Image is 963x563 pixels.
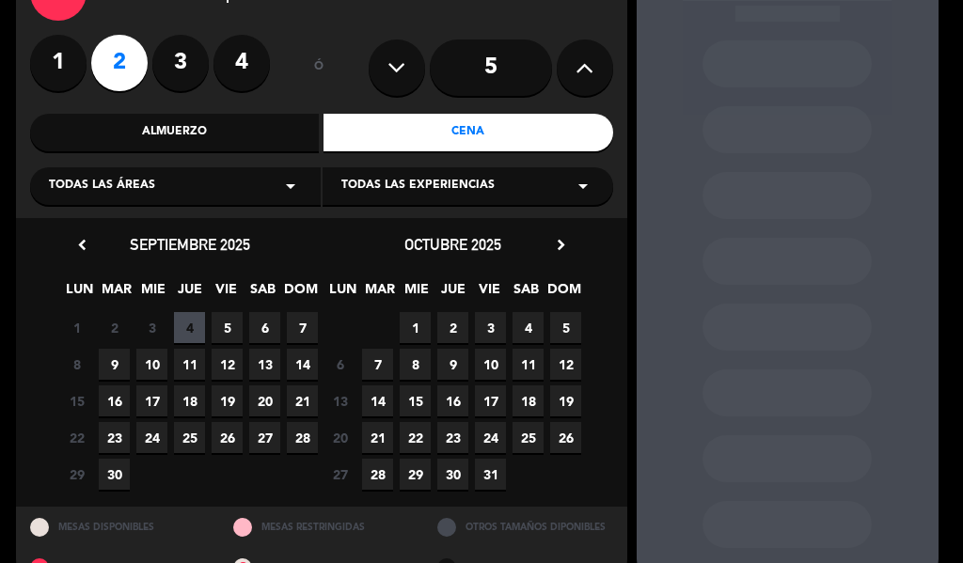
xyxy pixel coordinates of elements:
span: 23 [437,422,468,453]
span: octubre 2025 [404,235,501,254]
span: MAR [101,278,132,309]
i: arrow_drop_down [572,175,594,197]
span: 2 [437,312,468,343]
span: 16 [437,385,468,416]
i: chevron_right [551,235,571,255]
span: 28 [287,422,318,453]
span: 18 [174,385,205,416]
span: 10 [475,349,506,380]
span: 6 [249,312,280,343]
span: 9 [99,349,130,380]
span: 13 [324,385,355,416]
span: SAB [247,278,278,309]
span: 22 [400,422,431,453]
div: ó [289,35,350,101]
span: 16 [99,385,130,416]
label: 3 [152,35,209,91]
span: 25 [513,422,544,453]
span: SAB [511,278,542,309]
span: DOM [284,278,315,309]
span: 11 [174,349,205,380]
span: 9 [437,349,468,380]
span: 24 [136,422,167,453]
span: JUE [174,278,205,309]
span: 2 [99,312,130,343]
div: Almuerzo [30,114,320,151]
span: 27 [249,422,280,453]
span: 31 [475,459,506,490]
span: 23 [99,422,130,453]
label: 1 [30,35,87,91]
span: 3 [475,312,506,343]
span: 3 [136,312,167,343]
span: 25 [174,422,205,453]
span: 15 [61,385,92,416]
span: 12 [212,349,243,380]
span: 11 [513,349,544,380]
span: 26 [550,422,581,453]
span: 21 [287,385,318,416]
span: 14 [362,385,393,416]
span: VIE [211,278,242,309]
span: 8 [61,349,92,380]
span: 26 [212,422,243,453]
span: 19 [212,385,243,416]
div: OTROS TAMAÑOS DIPONIBLES [423,507,627,547]
div: MESAS DISPONIBLES [16,507,220,547]
span: septiembre 2025 [130,235,250,254]
span: 30 [99,459,130,490]
span: 27 [324,459,355,490]
span: Todas las experiencias [341,177,495,195]
span: 21 [362,422,393,453]
span: 7 [287,312,318,343]
span: LUN [64,278,95,309]
div: MESAS RESTRINGIDAS [219,507,423,547]
label: 4 [213,35,270,91]
span: DOM [547,278,578,309]
span: 12 [550,349,581,380]
span: 20 [324,422,355,453]
span: 28 [362,459,393,490]
span: 17 [475,385,506,416]
span: 13 [249,349,280,380]
i: arrow_drop_down [279,175,302,197]
span: VIE [474,278,505,309]
span: 24 [475,422,506,453]
span: 17 [136,385,167,416]
span: 10 [136,349,167,380]
i: chevron_left [72,235,92,255]
span: MAR [364,278,395,309]
span: 29 [61,459,92,490]
span: JUE [437,278,468,309]
span: 5 [212,312,243,343]
label: 2 [91,35,148,91]
span: 20 [249,385,280,416]
span: 4 [513,312,544,343]
span: 30 [437,459,468,490]
div: Cena [324,114,613,151]
span: 29 [400,459,431,490]
span: 19 [550,385,581,416]
span: 15 [400,385,431,416]
span: 1 [400,312,431,343]
span: MIE [401,278,432,309]
span: 22 [61,422,92,453]
span: 4 [174,312,205,343]
span: LUN [327,278,358,309]
span: 7 [362,349,393,380]
span: MIE [137,278,168,309]
span: 18 [513,385,544,416]
span: 14 [287,349,318,380]
span: 6 [324,349,355,380]
span: 5 [550,312,581,343]
span: 1 [61,312,92,343]
span: Todas las áreas [49,177,155,195]
span: 8 [400,349,431,380]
